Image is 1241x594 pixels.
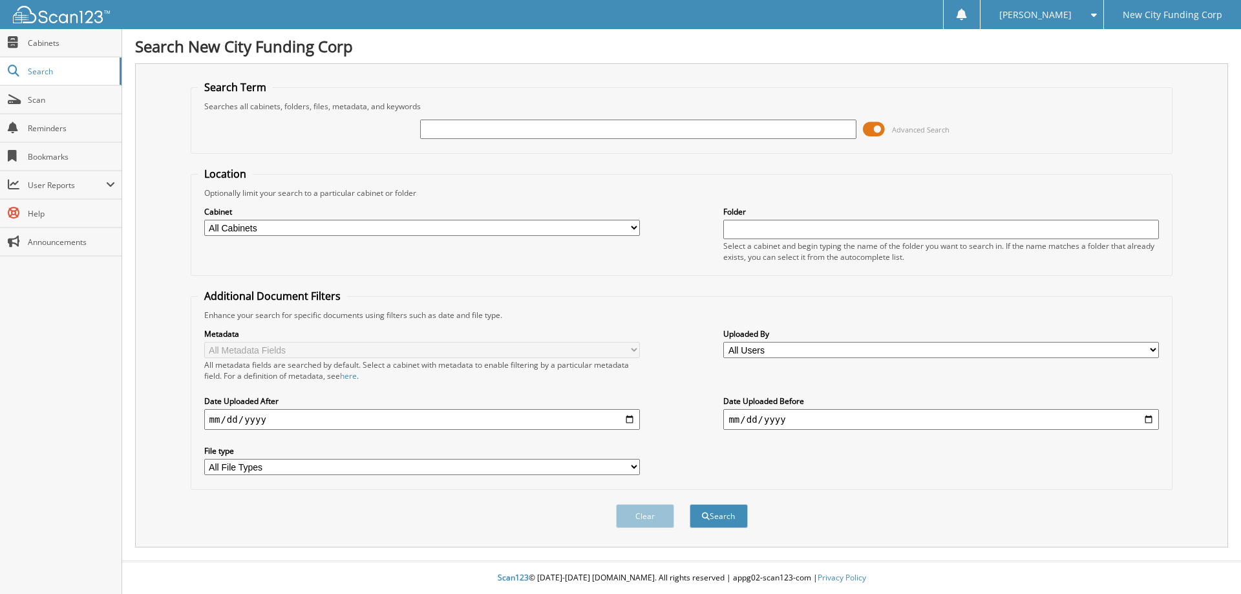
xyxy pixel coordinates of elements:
[723,206,1159,217] label: Folder
[340,370,357,381] a: here
[723,328,1159,339] label: Uploaded By
[616,504,674,528] button: Clear
[723,396,1159,407] label: Date Uploaded Before
[28,180,106,191] span: User Reports
[204,206,640,217] label: Cabinet
[204,359,640,381] div: All metadata fields are searched by default. Select a cabinet with metadata to enable filtering b...
[892,125,949,134] span: Advanced Search
[198,80,273,94] legend: Search Term
[723,240,1159,262] div: Select a cabinet and begin typing the name of the folder you want to search in. If the name match...
[13,6,110,23] img: scan123-logo-white.svg
[204,328,640,339] label: Metadata
[28,66,113,77] span: Search
[204,396,640,407] label: Date Uploaded After
[1123,11,1222,19] span: New City Funding Corp
[818,572,866,583] a: Privacy Policy
[198,167,253,181] legend: Location
[723,409,1159,430] input: end
[198,289,347,303] legend: Additional Document Filters
[28,151,115,162] span: Bookmarks
[122,562,1241,594] div: © [DATE]-[DATE] [DOMAIN_NAME]. All rights reserved | appg02-scan123-com |
[204,409,640,430] input: start
[204,445,640,456] label: File type
[28,37,115,48] span: Cabinets
[999,11,1072,19] span: [PERSON_NAME]
[198,101,1166,112] div: Searches all cabinets, folders, files, metadata, and keywords
[28,237,115,248] span: Announcements
[28,208,115,219] span: Help
[198,187,1166,198] div: Optionally limit your search to a particular cabinet or folder
[135,36,1228,57] h1: Search New City Funding Corp
[1176,532,1241,594] iframe: Chat Widget
[198,310,1166,321] div: Enhance your search for specific documents using filters such as date and file type.
[498,572,529,583] span: Scan123
[28,94,115,105] span: Scan
[690,504,748,528] button: Search
[28,123,115,134] span: Reminders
